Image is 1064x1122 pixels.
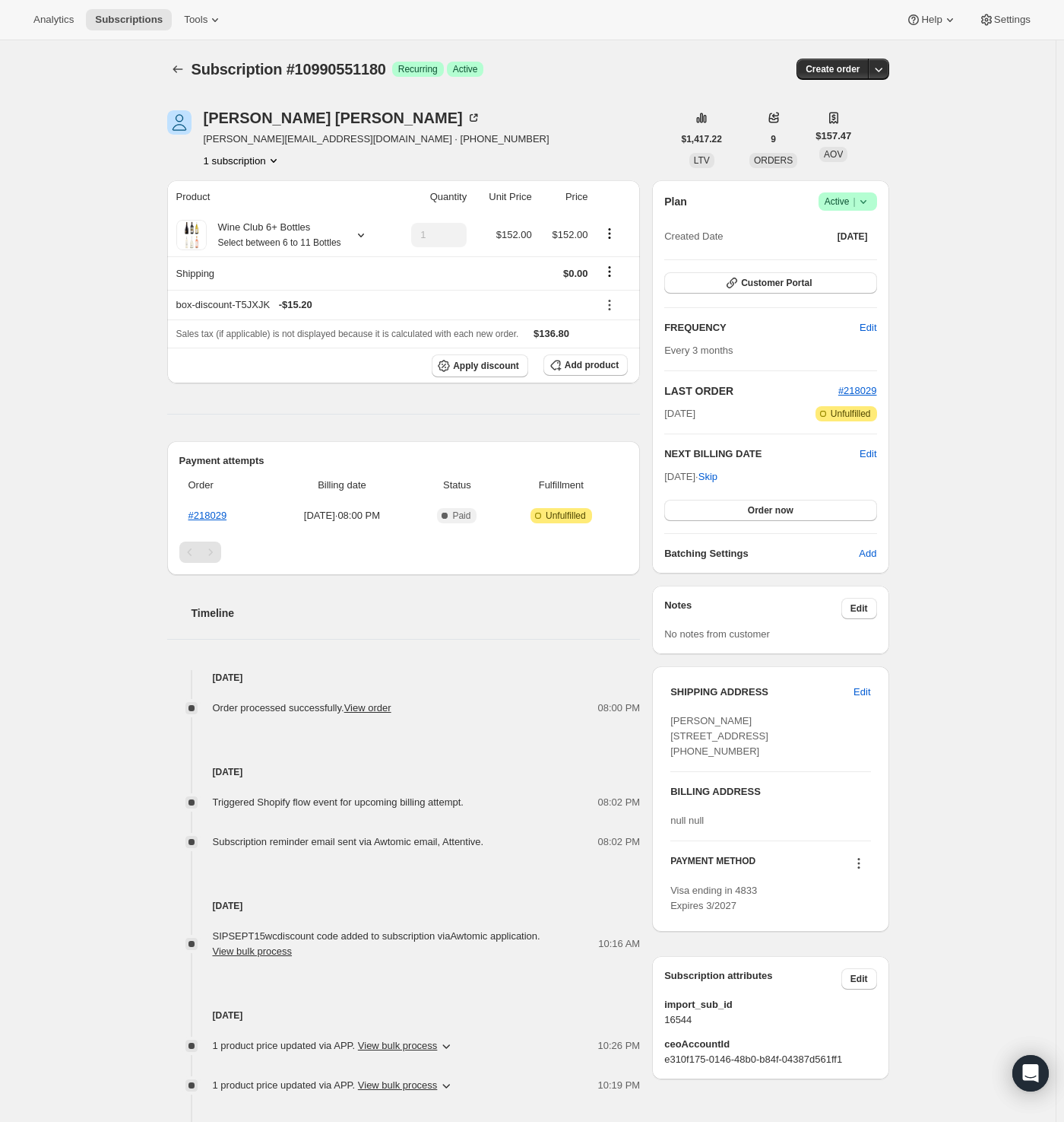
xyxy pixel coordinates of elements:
[850,973,868,985] span: Edit
[689,465,727,489] button: Skip
[598,1038,641,1054] span: 10:26 PM
[358,1040,438,1051] button: View bulk process
[664,1052,876,1067] span: e310f175-0146-48b0-b84f-04387d561ff1
[179,453,629,469] h2: Payment attempts
[850,316,885,340] button: Edit
[213,930,540,957] span: SIPSEPT15wc discount code added to subscription via Awtomic application .
[543,354,628,376] button: Add product
[859,546,876,561] span: Add
[853,195,855,208] span: |
[344,702,391,714] a: View order
[179,542,629,563] nav: Pagination
[563,268,588,279] span: $0.00
[95,14,163,26] span: Subscriptions
[167,1008,641,1023] h4: [DATE]
[682,133,722,145] span: $1,417.22
[1012,1055,1049,1092] div: Open Intercom Messenger
[598,795,641,810] span: 08:02 PM
[86,9,172,30] button: Subscriptions
[664,383,838,399] h2: LAST ORDER
[471,180,537,214] th: Unit Price
[204,110,481,126] div: [PERSON_NAME] [PERSON_NAME]
[771,133,776,145] span: 9
[860,447,876,462] button: Edit
[824,149,843,160] span: AOV
[213,1078,438,1093] span: 1 product price updated via APP .
[453,63,478,75] span: Active
[670,685,853,700] h3: SHIPPING ADDRESS
[273,508,410,523] span: [DATE] · 08:00 PM
[860,320,876,335] span: Edit
[273,478,410,493] span: Billing date
[432,354,528,377] button: Apply discount
[213,796,464,808] span: Triggered Shopify flow event for upcoming billing attempt.
[670,784,870,799] h3: BILLING ADDRESS
[204,153,281,168] button: Product actions
[838,385,877,396] a: #218029
[598,834,641,850] span: 08:02 PM
[664,1012,876,1028] span: 16544
[553,229,588,240] span: $152.00
[597,263,622,280] button: Shipping actions
[806,63,860,75] span: Create order
[670,815,704,826] span: null null
[664,997,876,1012] span: import_sub_id
[741,277,812,289] span: Customer Portal
[598,1078,641,1093] span: 10:19 PM
[176,297,588,313] div: box-discount-T5JXJK
[897,9,966,30] button: Help
[994,14,1031,26] span: Settings
[546,510,586,522] span: Unfulfilled
[167,110,192,135] span: Danyel Eldridge-Mott
[762,129,785,150] button: 9
[664,471,717,482] span: [DATE] ·
[754,155,793,166] span: ORDERS
[664,447,860,462] h2: NEXT BILLING DATE
[453,360,519,372] span: Apply discount
[565,359,619,371] span: Add product
[748,504,793,517] span: Order now
[664,194,687,209] h2: Plan
[452,510,470,522] span: Paid
[670,855,755,876] h3: PAYMENT METHOD
[828,226,877,247] button: [DATE]
[207,220,341,250] div: Wine Club 6+ Bottles
[204,132,549,147] span: [PERSON_NAME][EMAIL_ADDRESS][DOMAIN_NAME] · [PHONE_NUMBER]
[192,61,386,78] span: Subscription #10990551180
[841,598,877,619] button: Edit
[694,155,710,166] span: LTV
[179,469,269,502] th: Order
[838,383,877,399] button: #218029
[664,968,841,990] h3: Subscription attributes
[664,272,876,294] button: Customer Portal
[664,345,733,356] span: Every 3 months
[698,469,717,485] span: Skip
[167,764,641,780] h4: [DATE]
[33,14,74,26] span: Analytics
[204,1034,464,1058] button: 1 product price updated via APP. View bulk process
[204,1073,464,1098] button: 1 product price updated via APP. View bulk process
[838,230,868,243] span: [DATE]
[213,836,484,847] span: Subscription reminder email sent via Awtomic email, Attentive.
[358,1079,438,1091] button: View bulk process
[184,14,207,26] span: Tools
[841,968,877,990] button: Edit
[796,59,869,80] button: Create order
[831,408,871,420] span: Unfulfilled
[664,1037,876,1052] span: ceoAccountId
[815,129,851,144] span: $157.47
[213,702,391,714] span: Order processed successfully.
[597,225,622,242] button: Product actions
[213,1038,438,1054] span: 1 product price updated via APP .
[921,14,942,26] span: Help
[664,628,770,640] span: No notes from customer
[598,936,640,952] span: 10:16 AM
[218,237,341,248] small: Select between 6 to 11 Bottles
[664,229,723,244] span: Created Date
[664,500,876,521] button: Order now
[503,478,619,493] span: Fulfillment
[537,180,593,214] th: Price
[167,59,188,80] button: Subscriptions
